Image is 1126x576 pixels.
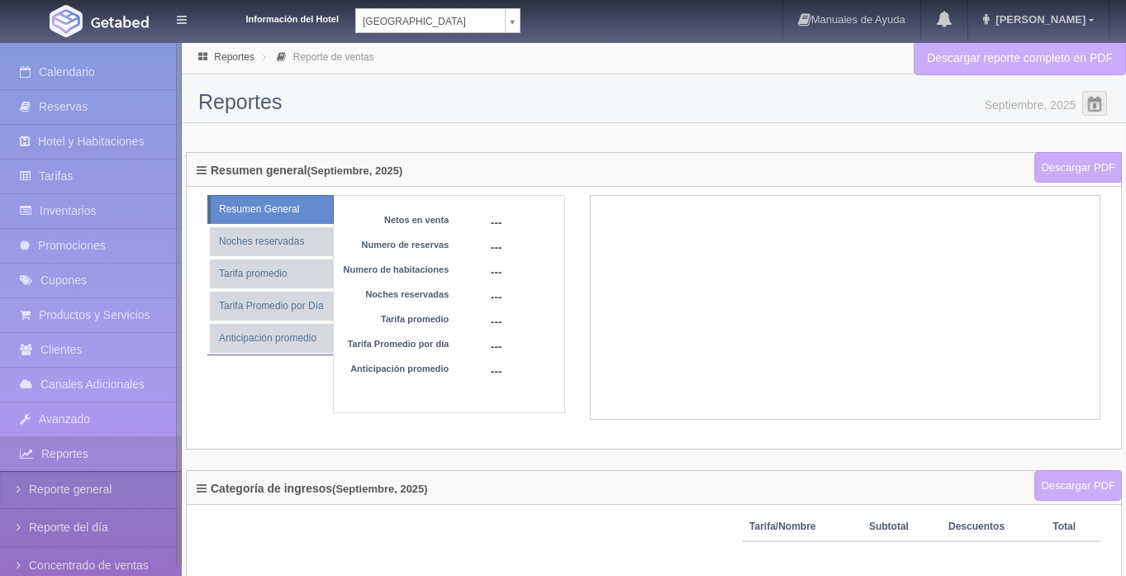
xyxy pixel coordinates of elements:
[862,513,942,541] th: Subtotal
[342,313,449,326] dt: Tarifa promedio
[210,259,333,288] a: Tarifa promedio
[491,313,587,338] dd: ---
[210,292,333,321] a: Tarifa Promedio por Día
[355,8,520,33] a: [GEOGRAPHIC_DATA]
[1082,91,1107,116] span: Seleccionar Mes
[342,214,449,227] dt: Netos en venta
[210,324,333,353] a: Anticipación promedio
[197,164,402,181] h4: Resumen general
[197,483,428,499] h4: Categoría de ingresos
[1034,470,1122,502] a: Descargar PDF
[491,214,587,239] dd: ---
[210,195,334,224] a: Resumen General
[210,227,333,256] a: Noches reservadas
[491,239,587,264] dd: ---
[207,8,339,26] dt: Información del Hotel
[342,338,449,351] dt: Tarifa Promedio por día
[332,483,428,495] label: (Septiembre, 2025)
[307,165,403,177] label: (Septiembre, 2025)
[491,338,587,363] dd: ---
[342,239,449,252] dt: Numero de reservas
[942,513,1046,541] th: Descuentos
[342,363,449,376] dt: Anticipación promedio
[214,51,254,63] a: Reportes
[1034,152,1122,183] a: Descargar PDF
[491,264,587,288] dd: ---
[491,363,587,388] dd: ---
[1046,513,1100,541] th: Total
[293,51,374,63] a: Reporte de ventas
[363,9,498,34] span: [GEOGRAPHIC_DATA]
[342,264,449,277] dt: Numero de habitaciones
[50,5,83,37] img: Getabed
[198,91,1109,114] h2: Reportes
[743,513,862,541] th: Tarifa/Nombre
[91,16,149,28] img: Getabed
[991,13,1086,26] span: [PERSON_NAME]
[914,41,1126,75] a: Descargar reporte completo en PDF
[491,288,587,313] dd: ---
[342,288,449,302] dt: Noches reservadas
